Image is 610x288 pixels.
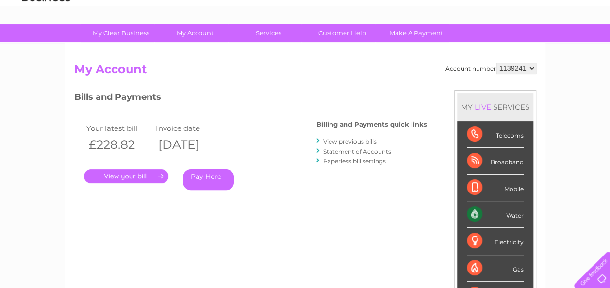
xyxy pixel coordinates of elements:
h2: My Account [74,63,536,81]
div: Clear Business is a trading name of Verastar Limited (registered in [GEOGRAPHIC_DATA] No. 3667643... [76,5,535,47]
a: Blog [526,41,540,48]
h3: Bills and Payments [74,90,427,107]
td: Invoice date [153,122,223,135]
th: £228.82 [84,135,154,155]
td: Your latest bill [84,122,154,135]
a: Pay Here [183,169,234,190]
a: Make A Payment [376,24,456,42]
img: logo.png [21,25,71,55]
div: Electricity [467,228,524,255]
h4: Billing and Payments quick links [316,121,427,128]
th: [DATE] [153,135,223,155]
div: LIVE [473,102,493,112]
div: Telecoms [467,121,524,148]
a: Contact [545,41,569,48]
a: My Clear Business [81,24,161,42]
a: View previous bills [323,138,377,145]
div: MY SERVICES [457,93,533,121]
div: Broadband [467,148,524,175]
div: Gas [467,255,524,282]
a: Energy [463,41,485,48]
a: Paperless bill settings [323,158,386,165]
a: Water [439,41,458,48]
div: Water [467,201,524,228]
a: 0333 014 3131 [427,5,494,17]
a: Log out [578,41,601,48]
a: My Account [155,24,235,42]
div: Mobile [467,175,524,201]
div: Account number [445,63,536,74]
a: . [84,169,168,183]
a: Statement of Accounts [323,148,391,155]
a: Customer Help [302,24,382,42]
a: Telecoms [491,41,520,48]
a: Services [229,24,309,42]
